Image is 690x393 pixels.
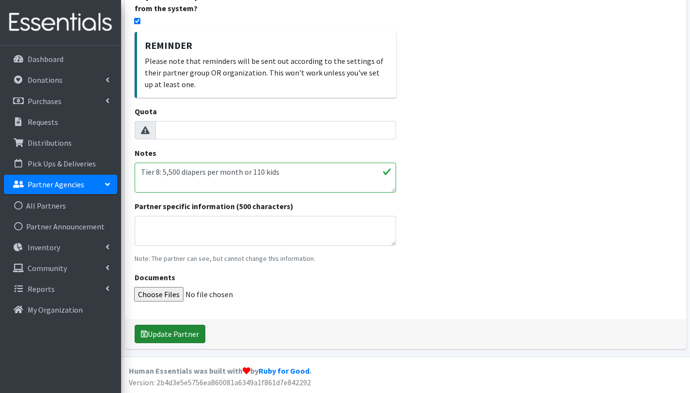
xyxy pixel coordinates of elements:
a: Requests [4,112,117,132]
button: Update Partner [135,325,205,343]
a: Community [4,258,117,278]
a: Partner Announcement [4,217,117,236]
a: All Partners [4,196,117,215]
p: Donations [28,75,62,85]
a: Distributions [4,133,117,152]
label: Quota [135,106,157,117]
a: Partner Agencies [4,175,117,194]
p: Partner Agencies [28,180,84,189]
p: Note: The partner can see, but cannot change this information. [135,254,396,264]
span: Version: 2b4d3e5e5756ea860081a6349a1f861d7e842292 [129,378,311,387]
label: Documents [135,272,175,283]
label: Partner specific information (500 characters) [135,200,293,212]
p: Purchases [28,96,61,106]
label: Notes [135,147,156,159]
p: Distributions [28,138,72,148]
p: Please note that reminders will be sent out according to the settings of their partner group OR o... [145,55,388,90]
textarea: Tier 8: 5,500 diapers per month or 110 kids [135,163,396,193]
p: Requests [28,117,58,127]
p: Dashboard [28,54,63,64]
a: Inventory [4,238,117,257]
img: HumanEssentials [4,6,117,39]
a: My Organization [4,300,117,319]
h5: Reminder [145,40,388,51]
p: Community [28,263,67,273]
a: Reports [4,279,117,299]
p: Reports [28,284,55,294]
p: My Organization [28,305,83,315]
a: Donations [4,70,117,90]
a: Dashboard [4,49,117,69]
a: Purchases [4,91,117,111]
strong: Human Essentials was built with by . [129,366,311,376]
a: Ruby for Good [259,366,309,376]
a: Pick Ups & Deliveries [4,154,117,173]
p: Pick Ups & Deliveries [28,159,96,168]
p: Inventory [28,242,60,252]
